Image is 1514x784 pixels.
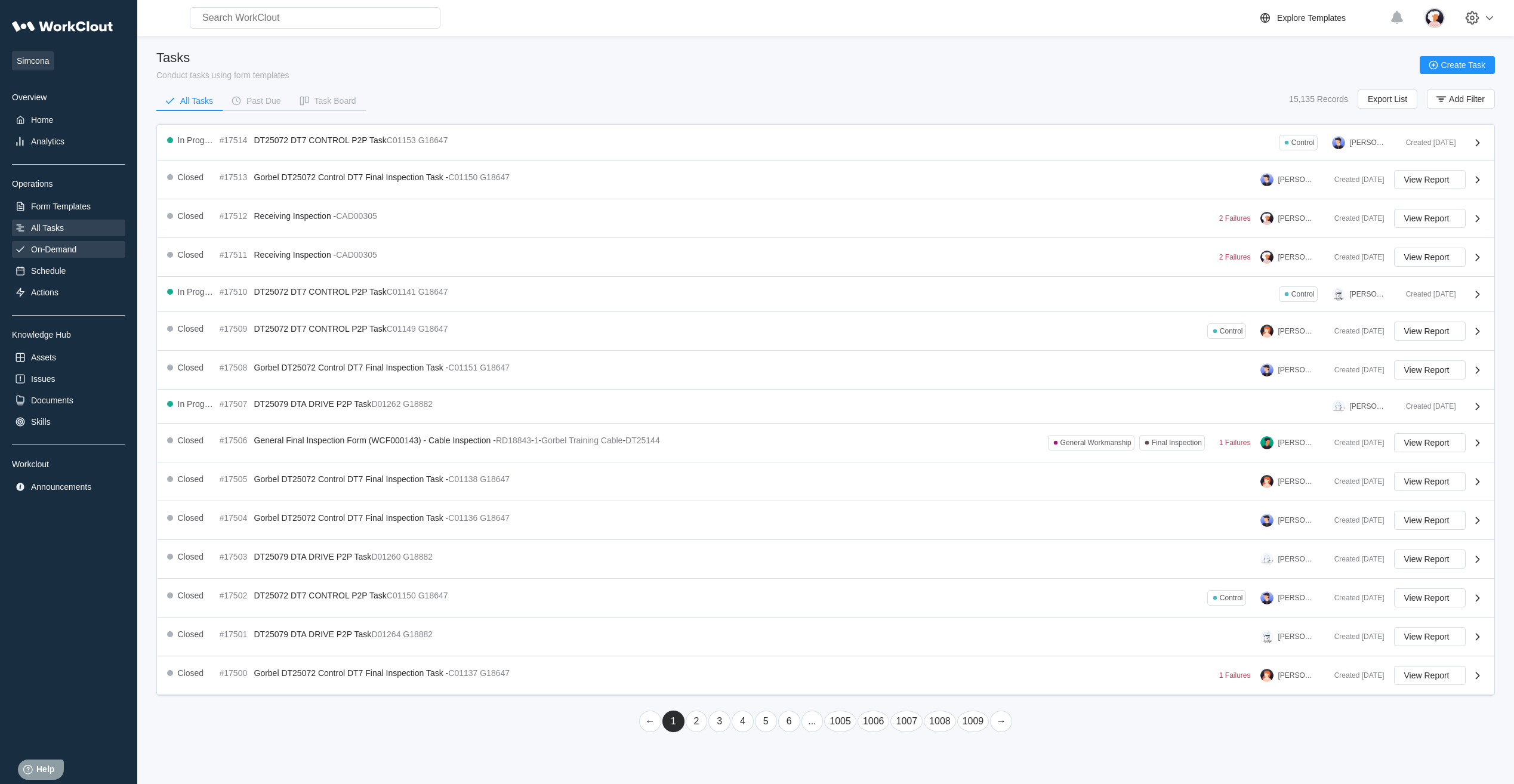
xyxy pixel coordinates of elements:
[1289,94,1348,104] div: 15,135 Records
[496,436,531,445] mark: RD18843
[1277,13,1346,23] div: Explore Templates
[1350,402,1387,410] div: [PERSON_NAME]
[1449,95,1485,103] span: Add Filter
[1394,511,1466,530] button: View Report
[12,112,125,128] a: Home
[220,629,249,639] div: #17501
[448,513,477,523] mark: C01136
[1394,209,1466,228] button: View Report
[824,711,856,732] a: Page 1005
[220,474,249,484] div: #17505
[158,540,1494,579] a: Closed#17503DT25079 DTA DRIVE P2P TaskD01260G18882[PERSON_NAME]Created [DATE]View Report
[254,474,449,484] span: Gorbel DT25072 Control DT7 Final Inspection Task -
[178,172,204,182] div: Closed
[1260,325,1274,338] img: user-2.png
[223,92,291,110] button: Past Due
[12,263,125,279] a: Schedule
[1325,253,1385,261] div: Created [DATE]
[31,288,58,297] div: Actions
[254,552,372,561] span: DT25079 DTA DRIVE P2P Task
[1260,669,1274,682] img: user-2.png
[371,399,400,409] mark: D01262
[480,513,510,523] mark: G18647
[31,266,66,276] div: Schedule
[178,211,204,221] div: Closed
[1394,170,1466,189] button: View Report
[1219,671,1251,680] div: 1 Failures
[1396,290,1456,298] div: Created [DATE]
[957,711,989,732] a: Page 1009
[158,312,1494,351] a: Closed#17509DT25072 DT7 CONTROL P2P TaskC01149G18647Control[PERSON_NAME]Created [DATE]View Report
[1404,516,1450,524] span: View Report
[12,479,125,495] a: Announcements
[1278,214,1315,223] div: [PERSON_NAME]
[158,160,1494,199] a: Closed#17513Gorbel DT25072 Control DT7 Final Inspection Task -C01150G18647[PERSON_NAME]Created [D...
[1404,253,1450,261] span: View Report
[1350,290,1387,298] div: [PERSON_NAME]
[1427,89,1495,109] button: Add Filter
[12,371,125,387] a: Issues
[178,399,215,409] div: In Progress
[1260,630,1274,643] img: clout-01.png
[480,363,510,372] mark: G18647
[220,399,249,409] div: #17507
[1404,632,1450,641] span: View Report
[254,135,387,145] span: DT25072 DT7 CONTROL P2P Task
[158,462,1494,501] a: Closed#17505Gorbel DT25072 Control DT7 Final Inspection Task -C01138G18647[PERSON_NAME]Created [D...
[1368,95,1407,103] span: Export List
[732,711,754,732] a: Page 4
[1394,433,1466,452] button: View Report
[1291,290,1315,298] div: Control
[1325,175,1385,184] div: Created [DATE]
[858,711,890,732] a: Page 1006
[178,474,204,484] div: Closed
[12,179,125,189] div: Operations
[448,474,477,484] mark: C01138
[254,399,372,409] span: DT25079 DTA DRIVE P2P Task
[178,629,204,639] div: Closed
[1278,175,1315,184] div: [PERSON_NAME]
[480,172,510,182] mark: G18647
[1260,251,1274,264] img: user-4.png
[31,245,76,254] div: On-Demand
[1404,327,1450,335] span: View Report
[1358,89,1417,109] button: Export List
[336,250,377,260] mark: CAD00305
[1325,439,1385,447] div: Created [DATE]
[1291,138,1315,147] div: Control
[178,591,204,600] div: Closed
[220,211,249,221] div: #17512
[924,711,956,732] a: Page 1008
[31,374,55,384] div: Issues
[220,668,249,678] div: #17500
[387,287,416,297] mark: C01141
[31,223,64,233] div: All Tasks
[1404,175,1450,184] span: View Report
[1260,552,1274,566] img: clout-09.png
[1394,550,1466,569] button: View Report
[801,711,824,732] a: ...
[1260,363,1274,376] img: user-5.png
[1325,366,1385,374] div: Created [DATE]
[220,591,249,600] div: #17502
[1424,8,1445,28] img: user-4.png
[254,211,337,221] span: Receiving Inspection -
[158,424,1494,462] a: Closed#17506General Final Inspection Form (WCF000143) - Cable Inspection -RD18843-1-Gorbel Traini...
[31,417,51,427] div: Skills
[1278,327,1315,335] div: [PERSON_NAME]
[12,133,125,150] a: Analytics
[662,711,684,732] a: Page 1 is your current page
[156,92,223,110] button: All Tasks
[1260,212,1274,225] img: user-4.png
[254,513,449,523] span: Gorbel DT25072 Control DT7 Final Inspection Task -
[448,172,477,182] mark: C01150
[178,668,204,678] div: Closed
[12,459,125,469] div: Workclout
[254,668,449,678] span: Gorbel DT25072 Control DT7 Final Inspection Task -
[480,474,510,484] mark: G18647
[448,363,477,372] mark: C01151
[31,115,53,125] div: Home
[158,277,1494,312] a: In Progress#17510DT25072 DT7 CONTROL P2P TaskC01141G18647Control[PERSON_NAME]Created [DATE]
[1394,322,1466,341] button: View Report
